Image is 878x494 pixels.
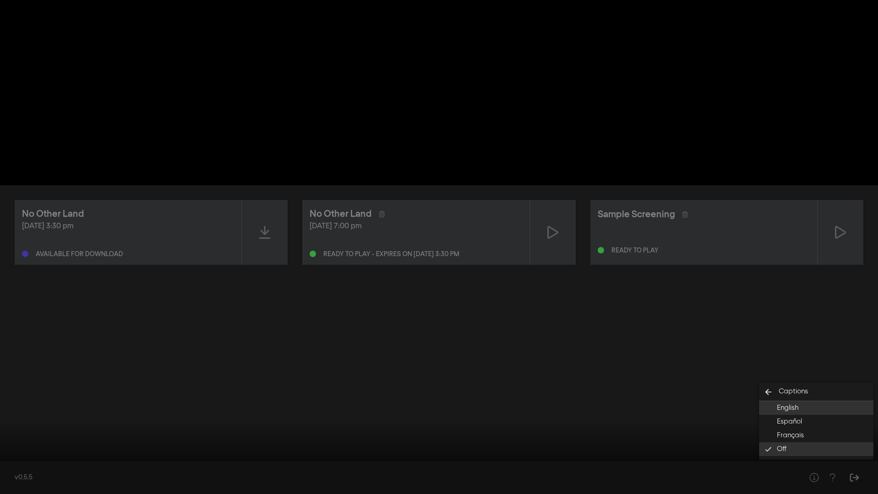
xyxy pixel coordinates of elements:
[759,383,873,401] button: Back
[845,468,863,487] button: Sign Out
[759,401,873,415] button: English
[823,468,841,487] button: Help
[805,468,823,487] button: Help
[759,429,873,442] button: Français
[759,415,873,429] button: Español
[762,445,777,453] i: done
[779,387,808,397] span: Captions
[15,473,787,483] div: v0.5.5
[777,403,798,413] span: English
[777,444,787,455] span: Off
[759,442,873,456] button: Off
[777,430,804,441] span: Français
[759,387,777,397] i: arrow_back
[777,417,802,427] span: Español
